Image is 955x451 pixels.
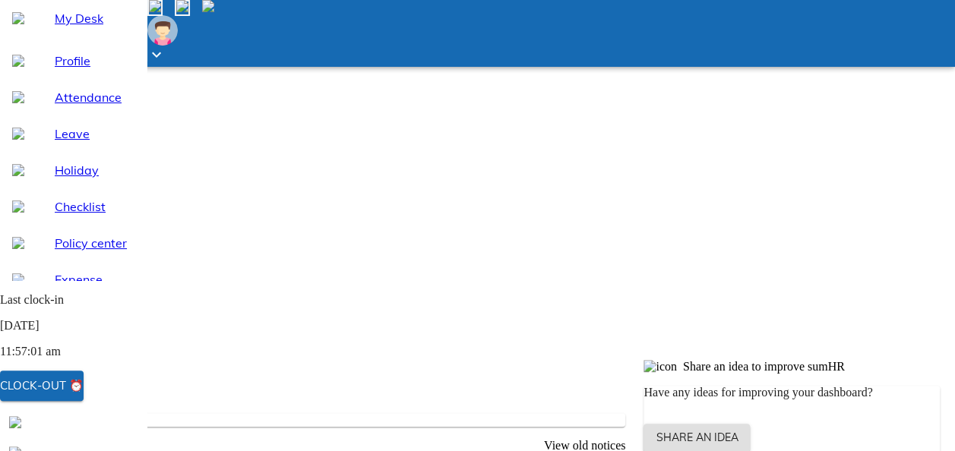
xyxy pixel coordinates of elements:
[24,413,625,427] p: No new notices
[683,360,845,373] span: Share an idea to improve sumHR
[55,270,134,289] span: Expense
[12,273,24,285] img: expense-outline-16px.6f51271a.svg
[656,428,738,447] span: Share an idea
[644,360,677,374] img: icon
[147,15,178,46] img: Employee
[24,387,625,401] p: Noticeboard
[644,386,940,399] p: Have any ideas for improving your dashboard?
